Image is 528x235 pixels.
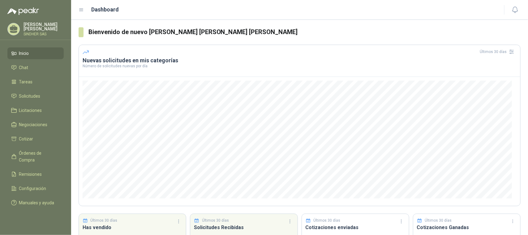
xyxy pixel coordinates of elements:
[19,64,28,71] span: Chat
[7,90,64,102] a: Solicitudes
[7,133,64,145] a: Cotizar
[19,107,42,114] span: Licitaciones
[7,168,64,180] a: Remisiones
[83,57,517,64] h3: Nuevas solicitudes en mis categorías
[88,27,521,37] h3: Bienvenido de nuevo [PERSON_NAME] [PERSON_NAME] [PERSON_NAME]
[19,121,48,128] span: Negociaciones
[425,218,452,224] p: Últimos 30 días
[7,62,64,73] a: Chat
[7,197,64,209] a: Manuales y ayuda
[24,22,64,31] p: [PERSON_NAME] [PERSON_NAME]
[19,185,46,192] span: Configuración
[7,183,64,194] a: Configuración
[83,224,182,231] h3: Has vendido
[19,78,33,85] span: Tareas
[7,47,64,59] a: Inicio
[194,224,294,231] h3: Solicitudes Recibidas
[480,47,517,57] div: Últimos 30 días
[24,32,64,36] p: SINDHER SAS
[7,76,64,88] a: Tareas
[19,93,41,100] span: Solicitudes
[313,218,340,224] p: Últimos 30 días
[92,5,119,14] h1: Dashboard
[19,171,42,178] span: Remisiones
[7,147,64,166] a: Órdenes de Compra
[19,199,54,206] span: Manuales y ayuda
[7,104,64,116] a: Licitaciones
[417,224,517,231] h3: Cotizaciones Ganadas
[7,7,39,15] img: Logo peakr
[7,119,64,131] a: Negociaciones
[306,224,405,231] h3: Cotizaciones enviadas
[83,64,517,68] p: Número de solicitudes nuevas por día
[19,50,29,57] span: Inicio
[19,135,33,142] span: Cotizar
[91,218,118,224] p: Últimos 30 días
[19,150,58,163] span: Órdenes de Compra
[202,218,229,224] p: Últimos 30 días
